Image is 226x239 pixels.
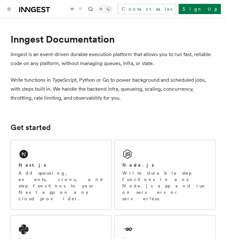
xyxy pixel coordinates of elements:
[11,33,215,45] h1: Inngest Documentation
[122,170,207,202] p: Write durable step functions in any Node.js app and run on servers or serverless.
[97,5,112,13] button: Toggle dark mode
[11,76,215,103] p: Write functions in TypeScript, Python or Go to power background and scheduled jobs, with steps bu...
[19,170,104,202] p: Add queueing, events, crons, and step functions to your Next app on any cloud provider.
[117,4,176,14] a: Contact sales
[5,5,13,13] button: Toggle navigation
[11,140,112,210] a: Next.jsAdd queueing, events, crons, and step functions to your Next app on any cloud provider.
[11,123,51,132] a: Get started
[179,4,221,14] a: Sign Up
[122,162,154,168] h2: Node.js
[87,5,94,13] button: Find something...
[11,50,215,68] p: Inngest is an event-driven durable execution platform that allows you to run fast, reliable code ...
[114,140,215,210] a: Node.jsWrite durable step functions in any Node.js app and run on servers or serverless.
[19,162,46,168] h2: Next.js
